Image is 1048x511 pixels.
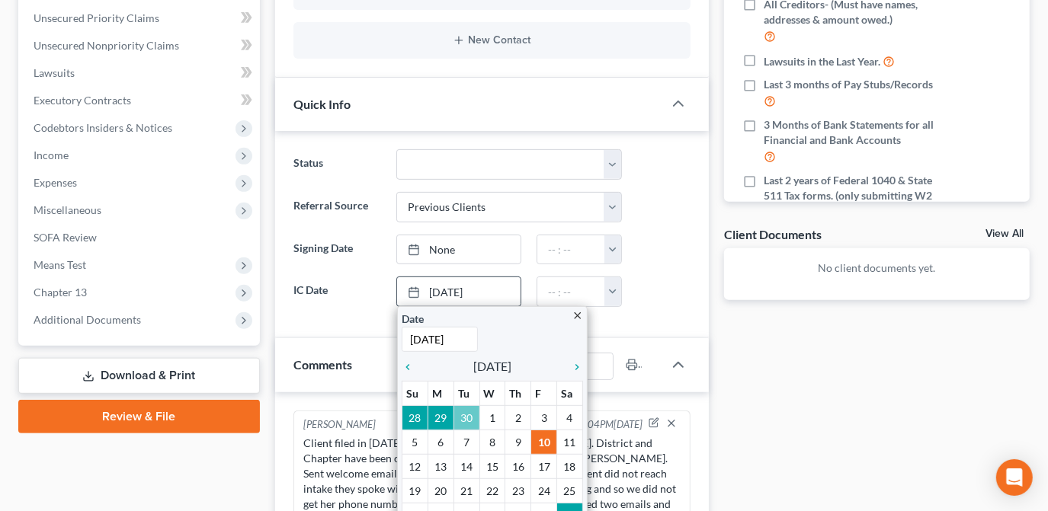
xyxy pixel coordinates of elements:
[34,258,86,271] span: Means Test
[34,286,87,299] span: Chapter 13
[996,459,1033,496] div: Open Intercom Messenger
[479,430,505,455] td: 8
[736,260,1018,276] p: No client documents yet.
[531,406,557,430] td: 3
[479,479,505,503] td: 22
[505,406,531,430] td: 2
[306,34,678,46] button: New Contact
[764,117,941,148] span: 3 Months of Bank Statements for all Financial and Bank Accounts
[18,358,260,394] a: Download & Print
[479,406,505,430] td: 1
[572,306,583,324] a: close
[293,357,352,372] span: Comments
[428,455,453,479] td: 13
[573,417,643,432] span: 04:04PM[DATE]
[453,430,479,455] td: 7
[402,406,428,430] td: 28
[21,59,260,87] a: Lawsuits
[986,228,1024,239] a: View All
[505,455,531,479] td: 16
[402,327,478,352] input: 1/1/2013
[402,455,428,479] td: 12
[764,77,933,92] span: Last 3 months of Pay Stubs/Records
[402,430,428,455] td: 5
[397,277,521,306] a: [DATE]
[531,430,557,455] td: 10
[473,357,511,375] span: [DATE]
[479,455,505,479] td: 15
[563,361,583,373] i: chevron_right
[572,310,583,321] i: close
[21,32,260,59] a: Unsecured Nonpriority Claims
[293,97,351,111] span: Quick Info
[453,479,479,503] td: 21
[286,192,389,222] label: Referral Source
[479,382,505,406] th: W
[557,430,583,455] td: 11
[21,87,260,114] a: Executory Contracts
[286,235,389,265] label: Signing Date
[537,235,605,264] input: -- : --
[505,382,531,406] th: Th
[531,382,557,406] th: F
[428,406,453,430] td: 29
[34,121,172,134] span: Codebtors Insiders & Notices
[397,235,521,264] a: None
[402,382,428,406] th: Su
[34,149,69,161] span: Income
[557,406,583,430] td: 4
[34,94,131,107] span: Executory Contracts
[557,382,583,406] th: Sa
[557,479,583,503] td: 25
[428,382,453,406] th: M
[34,39,179,52] span: Unsecured Nonpriority Claims
[34,203,101,216] span: Miscellaneous
[34,231,97,244] span: SOFA Review
[453,382,479,406] th: Tu
[505,479,531,503] td: 23
[531,455,557,479] td: 17
[764,54,880,69] span: Lawsuits in the Last Year.
[453,455,479,479] td: 14
[428,479,453,503] td: 20
[428,430,453,455] td: 6
[764,173,941,219] span: Last 2 years of Federal 1040 & State 511 Tax forms. (only submitting W2 is not acceptable)
[402,311,424,327] label: Date
[34,11,159,24] span: Unsecured Priority Claims
[402,361,421,373] i: chevron_left
[402,479,428,503] td: 19
[34,176,77,189] span: Expenses
[402,357,421,375] a: chevron_left
[18,400,260,433] a: Review & File
[557,455,583,479] td: 18
[34,313,141,326] span: Additional Documents
[303,417,376,433] div: [PERSON_NAME]
[21,5,260,32] a: Unsecured Priority Claims
[563,357,583,375] a: chevron_right
[531,479,557,503] td: 24
[21,224,260,251] a: SOFA Review
[537,277,605,306] input: -- : --
[505,430,531,455] td: 9
[453,406,479,430] td: 30
[286,149,389,180] label: Status
[34,66,75,79] span: Lawsuits
[286,276,389,307] label: IC Date
[724,226,822,242] div: Client Documents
